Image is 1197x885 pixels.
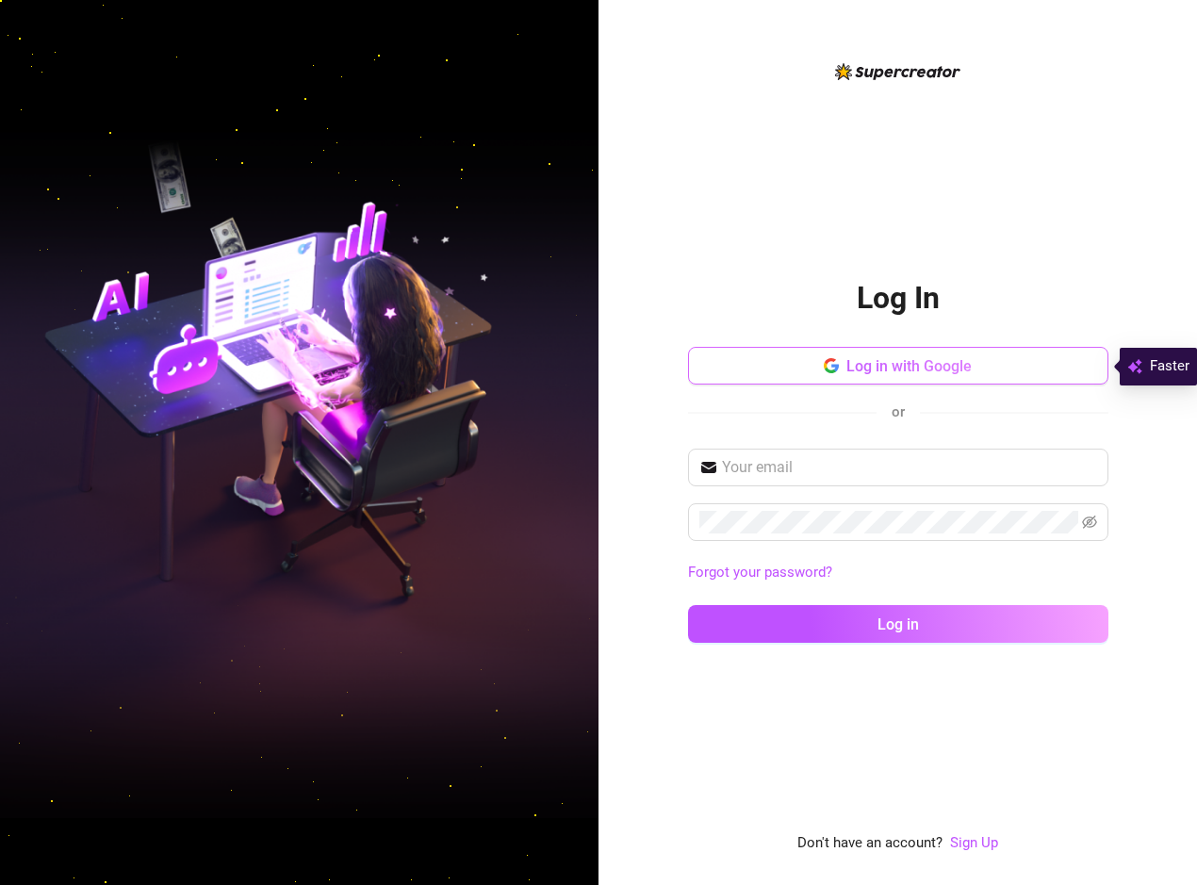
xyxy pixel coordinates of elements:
img: logo-BBDzfeDw.svg [835,63,960,80]
a: Forgot your password? [688,562,1108,584]
a: Sign Up [950,834,998,851]
img: svg%3e [1127,355,1142,378]
span: Log in with Google [846,357,972,375]
a: Sign Up [950,832,998,855]
span: Don't have an account? [797,832,943,855]
a: Forgot your password? [688,564,832,581]
span: Faster [1150,355,1189,378]
span: or [892,403,905,420]
span: Log in [877,615,919,633]
span: eye-invisible [1082,515,1097,530]
button: Log in [688,605,1108,643]
button: Log in with Google [688,347,1108,385]
h2: Log In [857,279,940,318]
input: Your email [722,456,1097,479]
